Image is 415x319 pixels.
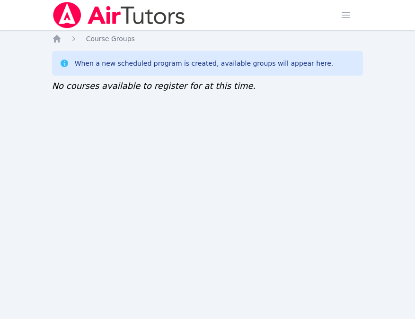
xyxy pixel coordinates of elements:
[86,34,135,43] a: Course Groups
[52,81,256,91] span: No courses available to register for at this time.
[75,59,334,68] div: When a new scheduled program is created, available groups will appear here.
[52,34,363,43] nav: Breadcrumb
[86,35,135,43] span: Course Groups
[52,2,186,28] img: Air Tutors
